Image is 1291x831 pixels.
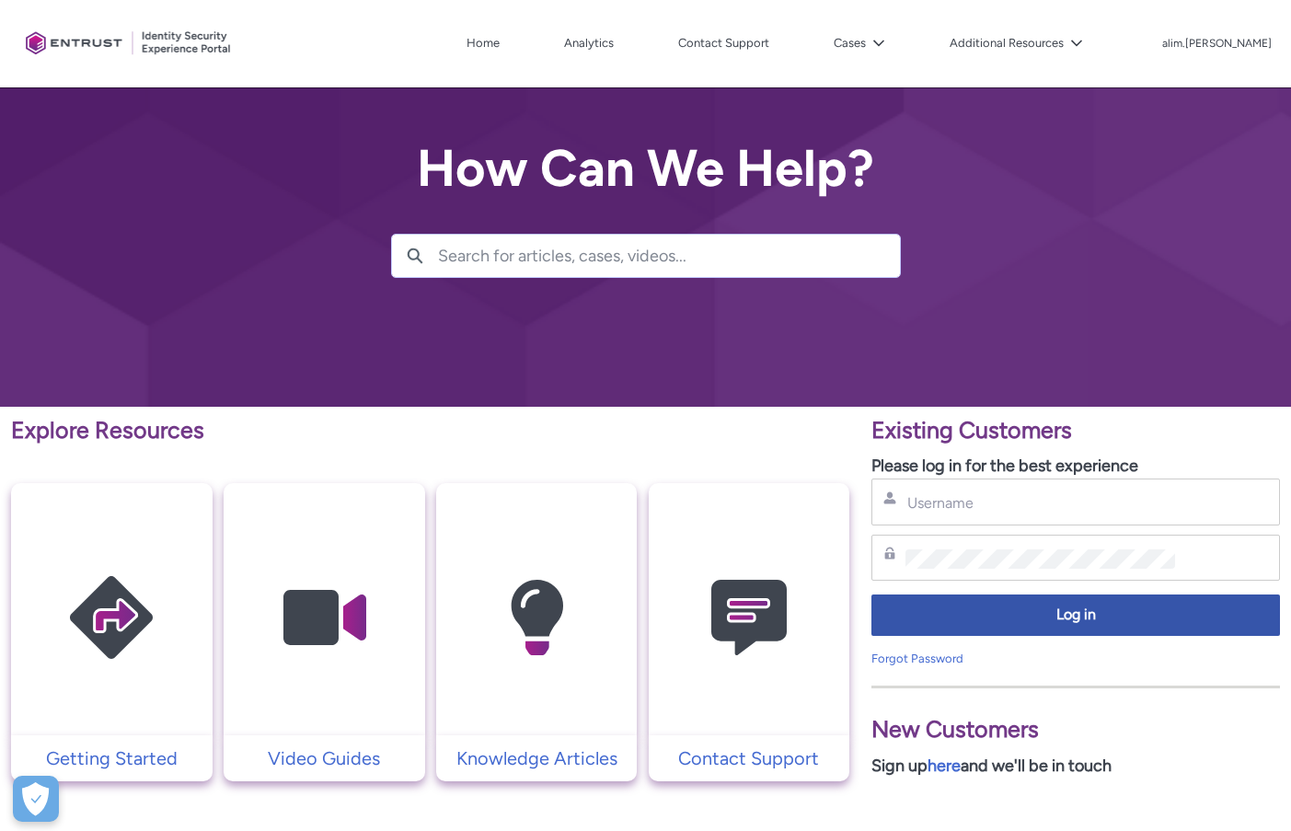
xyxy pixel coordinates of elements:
[236,519,411,717] img: Video Guides
[871,413,1280,448] p: Existing Customers
[233,744,416,772] p: Video Guides
[871,594,1280,636] button: Log in
[871,712,1280,747] p: New Customers
[674,29,774,57] a: Contact Support
[392,235,438,277] button: Search
[871,454,1280,479] p: Please log in for the best experience
[871,754,1280,779] p: Sign up and we'll be in touch
[449,519,624,717] img: Knowledge Articles
[883,605,1268,626] span: Log in
[559,29,618,57] a: Analytics, opens in new tab
[905,493,1174,513] input: Username
[11,413,849,448] p: Explore Resources
[13,776,59,822] div: Cookie Preferences
[871,652,963,665] a: Forgot Password
[829,29,890,57] button: Cases
[11,744,213,772] a: Getting Started
[649,744,850,772] a: Contact Support
[662,519,836,717] img: Contact Support
[24,519,199,717] img: Getting Started
[945,29,1088,57] button: Additional Resources
[13,776,59,822] button: Open Preferences
[438,235,900,277] input: Search for articles, cases, videos...
[391,140,901,197] h2: How Can We Help?
[658,744,841,772] p: Contact Support
[445,744,628,772] p: Knowledge Articles
[1161,33,1273,52] button: User Profile alim.ahmad
[436,744,638,772] a: Knowledge Articles
[1162,38,1272,51] p: alim.[PERSON_NAME]
[20,744,203,772] p: Getting Started
[462,29,504,57] a: Home
[928,756,961,776] a: here
[224,744,425,772] a: Video Guides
